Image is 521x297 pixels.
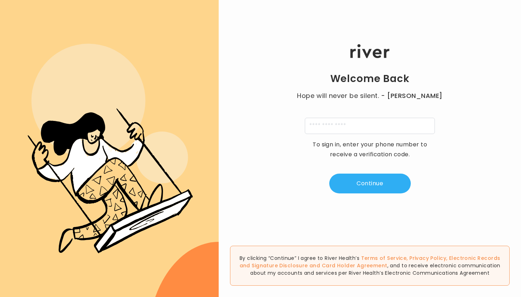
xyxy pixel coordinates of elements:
p: To sign in, enter your phone number to receive a verification code. [308,140,432,159]
p: Hope will never be silent. [290,91,450,101]
div: By clicking “Continue” I agree to River Health’s [230,246,510,286]
button: Continue [329,174,411,193]
a: Electronic Records and Signature Disclosure [240,255,500,269]
a: Card Holder Agreement [322,262,387,269]
span: , and to receive electronic communication about my accounts and services per River Health’s Elect... [250,262,500,276]
a: Terms of Service [361,255,407,262]
h1: Welcome Back [330,72,410,85]
span: , , and [240,255,500,269]
a: Privacy Policy [409,255,446,262]
span: - [PERSON_NAME] [381,91,443,101]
